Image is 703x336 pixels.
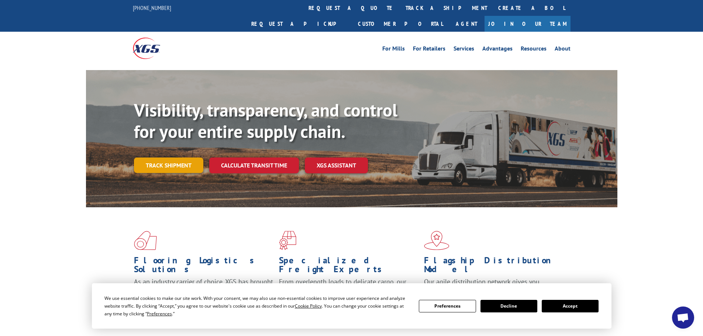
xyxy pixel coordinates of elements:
b: Visibility, transparency, and control for your entire supply chain. [134,98,397,143]
a: Calculate transit time [209,157,299,173]
a: Customer Portal [352,16,448,32]
a: For Mills [382,46,405,54]
div: We use essential cookies to make our site work. With your consent, we may also use non-essential ... [104,294,410,318]
button: Decline [480,300,537,312]
h1: Flagship Distribution Model [424,256,564,277]
img: xgs-icon-flagship-distribution-model-red [424,231,449,250]
h1: Specialized Freight Experts [279,256,418,277]
span: Our agile distribution network gives you nationwide inventory management on demand. [424,277,560,295]
div: Open chat [672,306,694,329]
a: XGS ASSISTANT [305,157,368,173]
a: Advantages [482,46,513,54]
a: Request a pickup [246,16,352,32]
h1: Flooring Logistics Solutions [134,256,273,277]
a: [PHONE_NUMBER] [133,4,171,11]
a: Agent [448,16,485,32]
span: As an industry carrier of choice, XGS has brought innovation and dedication to flooring logistics... [134,277,273,304]
button: Preferences [419,300,476,312]
a: Services [454,46,474,54]
img: xgs-icon-total-supply-chain-intelligence-red [134,231,157,250]
a: Resources [521,46,547,54]
a: For Retailers [413,46,445,54]
a: Track shipment [134,157,203,173]
a: Join Our Team [485,16,571,32]
span: Cookie Policy [295,303,322,309]
div: Cookie Consent Prompt [92,283,611,329]
span: Preferences [147,311,172,317]
img: xgs-icon-focused-on-flooring-red [279,231,296,250]
a: About [555,46,571,54]
p: From overlength loads to delicate cargo, our experienced staff knows the best way to move your fr... [279,277,418,310]
button: Accept [542,300,599,312]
